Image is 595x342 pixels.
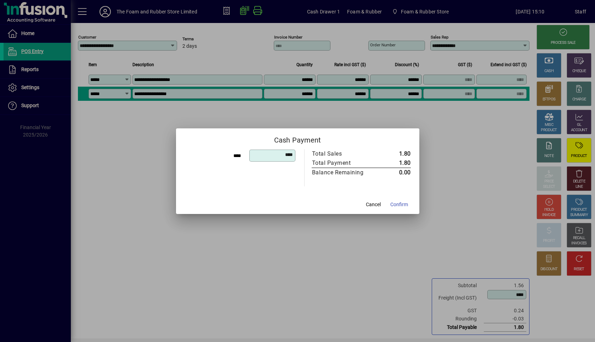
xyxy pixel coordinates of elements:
[387,198,411,211] button: Confirm
[379,168,411,177] td: 0.00
[312,158,379,168] td: Total Payment
[366,201,381,208] span: Cancel
[379,149,411,158] td: 1.80
[390,201,408,208] span: Confirm
[312,149,379,158] td: Total Sales
[362,198,385,211] button: Cancel
[312,168,372,177] div: Balance Remaining
[379,158,411,168] td: 1.80
[176,128,419,149] h2: Cash Payment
